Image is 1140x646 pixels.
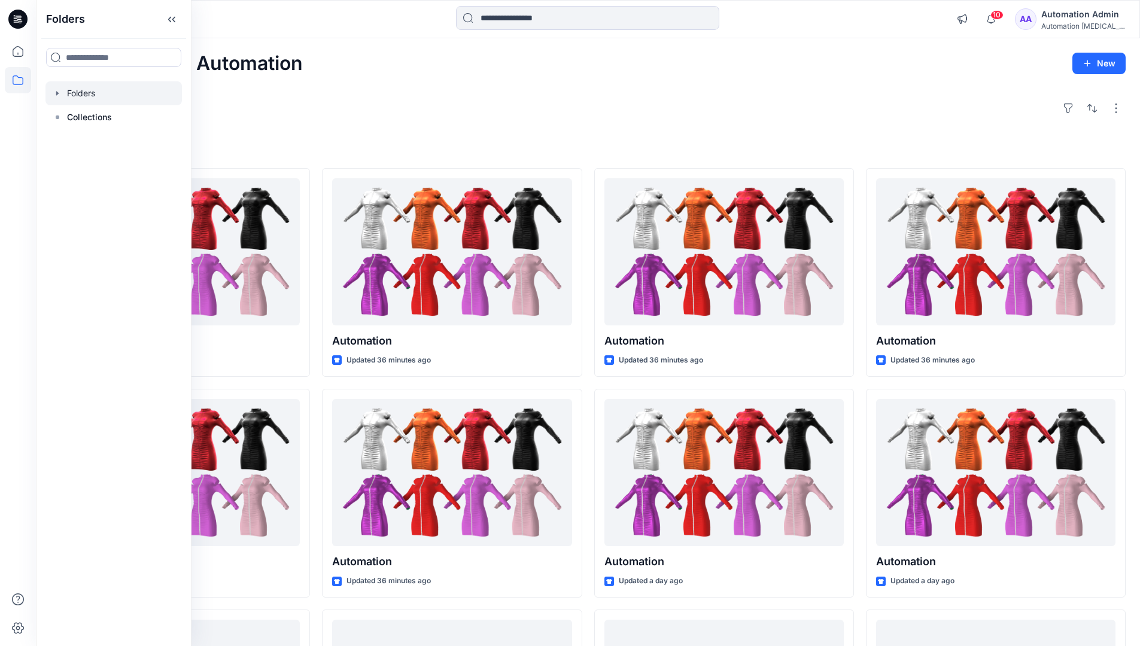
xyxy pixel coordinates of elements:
p: Updated 36 minutes ago [619,354,703,367]
h4: Styles [50,142,1126,156]
p: Automation [876,333,1115,349]
p: Automation [876,553,1115,570]
p: Updated 36 minutes ago [346,354,431,367]
span: 10 [990,10,1004,20]
p: Automation [604,553,844,570]
div: AA [1015,8,1036,30]
p: Automation [604,333,844,349]
p: Updated a day ago [890,575,954,587]
p: Updated a day ago [619,575,683,587]
div: Automation Admin [1041,7,1125,22]
p: Updated 36 minutes ago [346,575,431,587]
button: New [1072,53,1126,74]
p: Automation [332,333,571,349]
p: Updated 36 minutes ago [890,354,975,367]
a: Automation [876,178,1115,326]
a: Automation [604,178,844,326]
a: Automation [876,399,1115,547]
p: Automation [332,553,571,570]
div: Automation [MEDICAL_DATA]... [1041,22,1125,31]
p: Collections [67,110,112,124]
a: Automation [332,178,571,326]
a: Automation [332,399,571,547]
a: Automation [604,399,844,547]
